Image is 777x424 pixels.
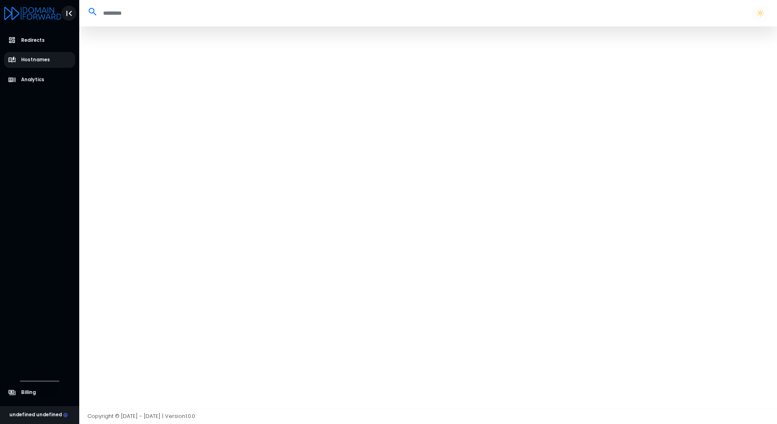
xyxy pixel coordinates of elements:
[4,385,76,400] a: Billing
[61,6,77,21] button: Toggle Aside
[9,411,68,419] div: undefined undefined
[4,52,76,68] a: Hostnames
[21,389,36,396] span: Billing
[21,37,45,44] span: Redirects
[87,412,195,420] span: Copyright © [DATE] - [DATE] | Version 1.0.0
[4,72,76,88] a: Analytics
[4,32,76,48] a: Redirects
[21,76,44,83] span: Analytics
[21,56,50,63] span: Hostnames
[4,7,61,18] a: Logo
